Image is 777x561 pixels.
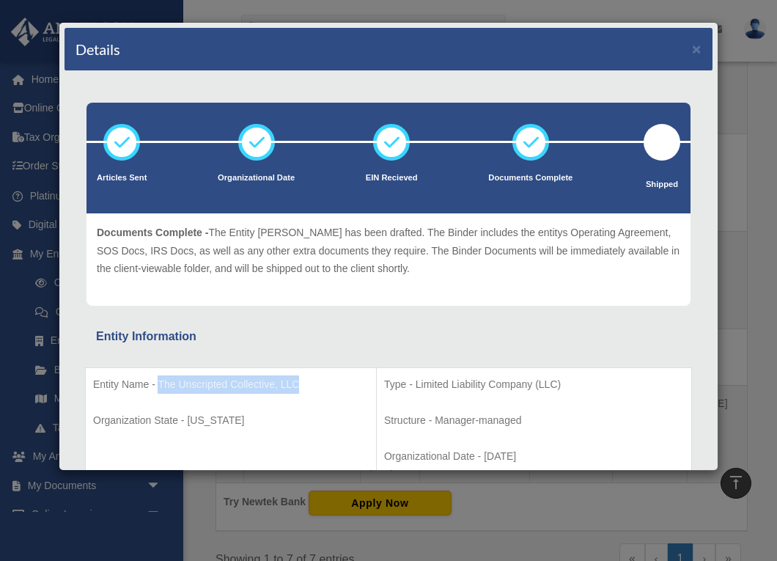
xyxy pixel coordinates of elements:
button: × [692,41,701,56]
p: EIN Recieved [366,171,418,186]
p: The Entity [PERSON_NAME] has been drafted. The Binder includes the entitys Operating Agreement, S... [97,224,680,278]
p: Structure - Manager-managed [384,411,684,430]
p: Organizational Date - [DATE] [384,447,684,466]
p: Documents Complete [488,171,572,186]
p: Type - Limited Liability Company (LLC) [384,375,684,394]
p: Articles Sent [97,171,147,186]
p: Shipped [644,177,680,192]
h4: Details [76,39,120,59]
p: Entity Name - The Unscripted Collective, LLC [93,375,369,394]
span: Documents Complete - [97,227,208,238]
p: Organization State - [US_STATE] [93,411,369,430]
div: Entity Information [96,326,681,347]
p: Organizational Date [218,171,295,186]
